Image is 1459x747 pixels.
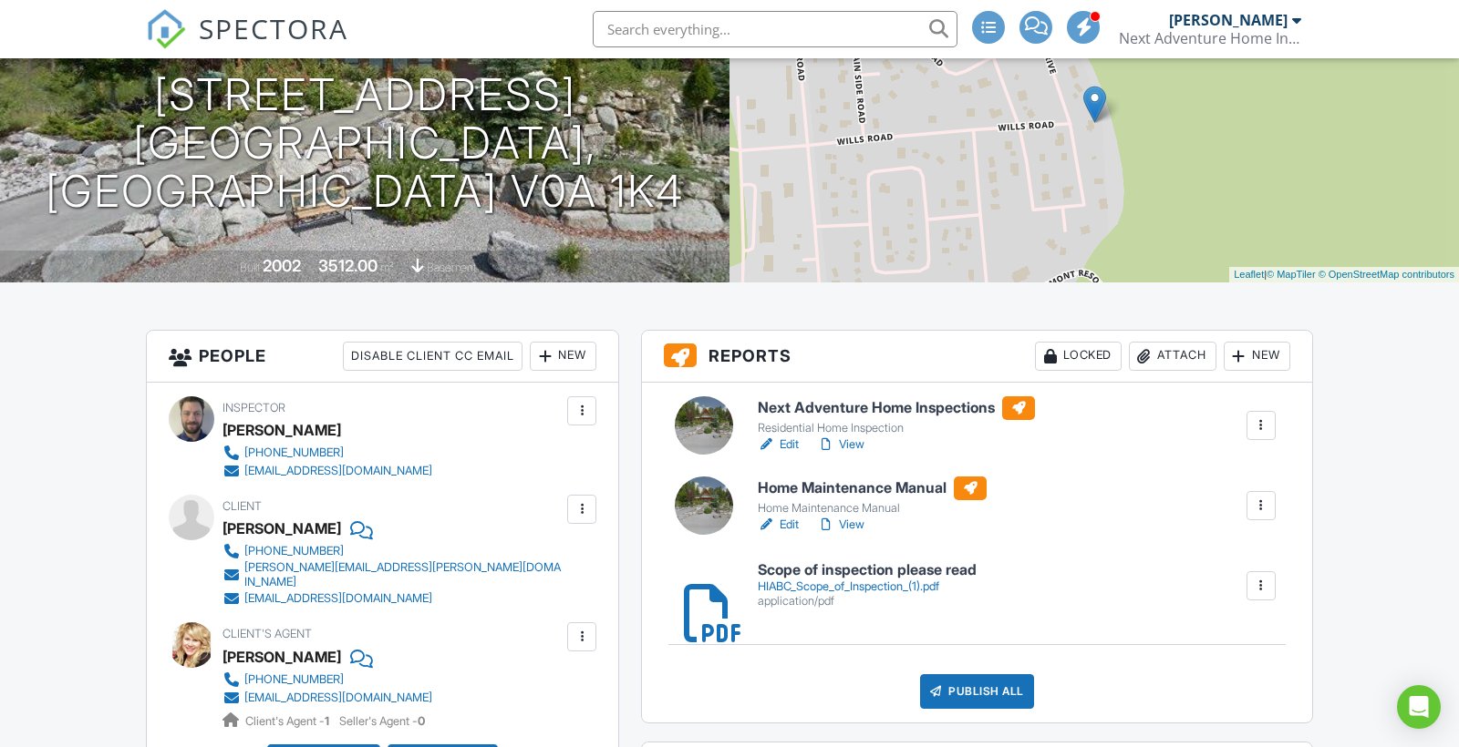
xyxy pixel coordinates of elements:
a: [EMAIL_ADDRESS][DOMAIN_NAME] [222,462,432,480]
a: Scope of inspection please read HIABC_Scope_of_Inspection_(1).pdf application/pdf [758,562,977,609]
div: New [530,342,596,371]
div: 2002 [263,256,301,275]
a: © OpenStreetMap contributors [1319,269,1454,280]
div: 3512.00 [318,256,378,275]
span: Seller's Agent - [339,714,425,728]
div: [EMAIL_ADDRESS][DOMAIN_NAME] [244,691,432,705]
div: | [1229,267,1459,282]
span: SPECTORA [199,9,348,47]
a: View [817,435,864,454]
strong: 1 [325,714,329,728]
span: Client's Agent [222,627,312,640]
a: [EMAIL_ADDRESS][DOMAIN_NAME] [222,689,432,707]
div: [EMAIL_ADDRESS][DOMAIN_NAME] [244,591,432,606]
a: SPECTORA [146,25,348,63]
div: [PHONE_NUMBER] [244,544,344,558]
a: [EMAIL_ADDRESS][DOMAIN_NAME] [222,589,563,608]
input: Search everything... [593,11,957,47]
a: Leaflet [1234,269,1264,280]
span: basement [427,261,476,274]
a: [PHONE_NUMBER] [222,542,563,560]
div: [PHONE_NUMBER] [244,445,344,460]
span: Inspector [222,401,285,414]
a: Edit [758,516,799,534]
strong: 0 [418,714,425,728]
h1: [STREET_ADDRESS] [GEOGRAPHIC_DATA], [GEOGRAPHIC_DATA] V0A 1K4 [29,71,700,215]
a: [PERSON_NAME][EMAIL_ADDRESS][PERSON_NAME][DOMAIN_NAME] [222,560,563,589]
div: Next Adventure Home Inspections [1119,29,1301,47]
a: Home Maintenance Manual Home Maintenance Manual [758,476,987,517]
div: Open Intercom Messenger [1397,685,1441,729]
div: Locked [1035,342,1122,371]
span: Client's Agent - [245,714,332,728]
a: [PERSON_NAME] [222,643,341,670]
div: application/pdf [758,594,977,609]
h6: Next Adventure Home Inspections [758,396,1035,420]
div: [EMAIL_ADDRESS][DOMAIN_NAME] [244,464,432,478]
div: Residential Home Inspection [758,421,1035,435]
a: Next Adventure Home Inspections Residential Home Inspection [758,396,1035,436]
div: [PERSON_NAME] [222,416,341,444]
div: HIABC_Scope_of_Inspection_(1).pdf [758,579,977,594]
h6: Home Maintenance Manual [758,476,987,500]
div: Attach [1129,342,1216,371]
div: New [1224,342,1290,371]
a: © MapTiler [1267,269,1316,280]
div: Home Maintenance Manual [758,501,987,516]
a: Edit [758,435,799,454]
div: [PERSON_NAME] [1169,11,1288,29]
a: [PHONE_NUMBER] [222,670,432,689]
span: m² [380,261,394,274]
h6: Scope of inspection please read [758,562,977,578]
img: The Best Home Inspection Software - Spectora [146,9,186,49]
h3: People [147,331,618,383]
a: [PHONE_NUMBER] [222,444,432,462]
div: Disable Client CC Email [343,342,523,371]
div: [PERSON_NAME][EMAIL_ADDRESS][PERSON_NAME][DOMAIN_NAME] [244,560,563,589]
div: [PERSON_NAME] [222,515,341,542]
span: Built [240,261,260,274]
a: View [817,516,864,534]
div: Publish All [920,674,1034,709]
h3: Reports [642,331,1312,383]
div: [PHONE_NUMBER] [244,672,344,687]
span: Client [222,499,262,513]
